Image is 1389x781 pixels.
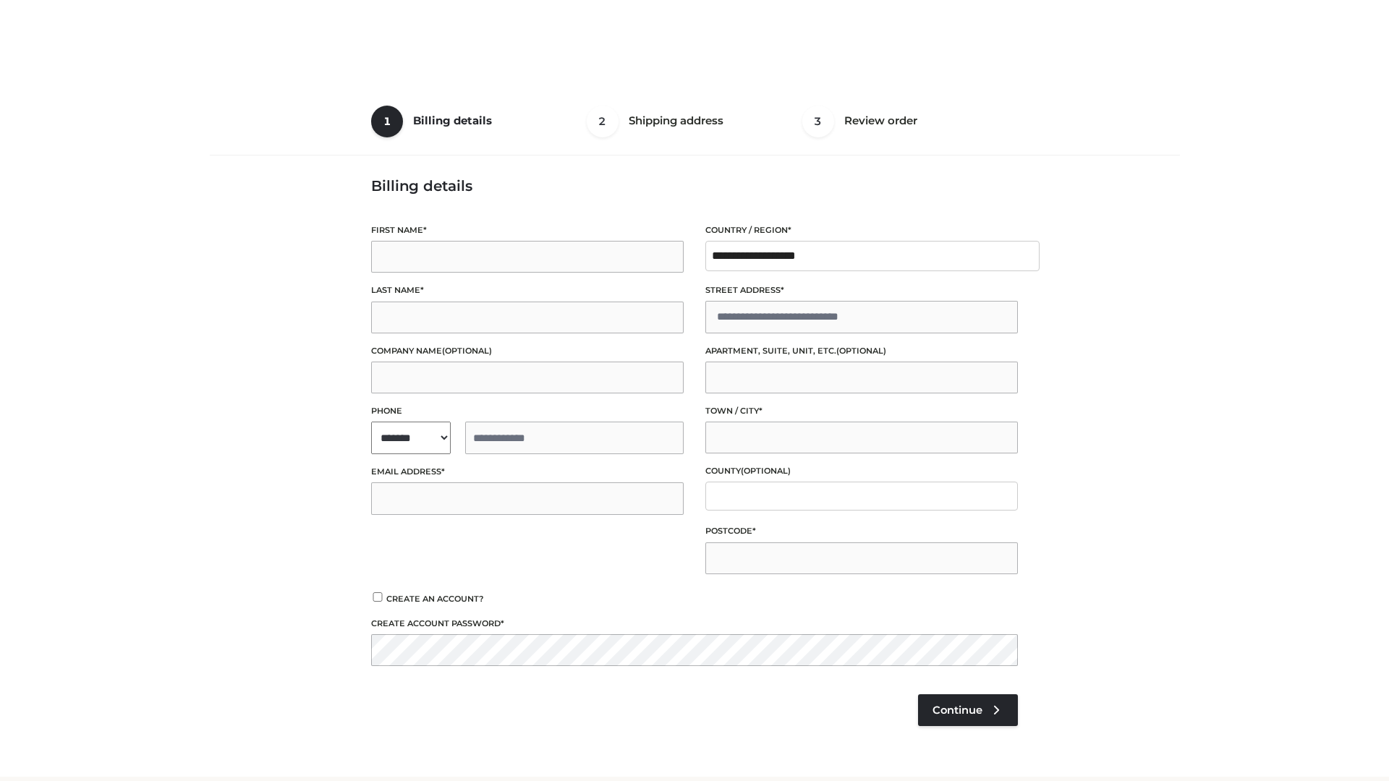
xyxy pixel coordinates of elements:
span: Shipping address [629,114,723,127]
span: Create an account? [386,594,484,604]
span: (optional) [442,346,492,356]
span: 3 [802,106,834,137]
label: Create account password [371,617,1018,631]
span: Continue [933,704,982,717]
span: Review order [844,114,917,127]
label: Apartment, suite, unit, etc. [705,344,1018,358]
label: Street address [705,283,1018,297]
label: Country / Region [705,223,1018,237]
span: (optional) [741,466,791,476]
a: Continue [918,694,1018,726]
label: County [705,464,1018,478]
label: Email address [371,465,684,479]
h3: Billing details [371,177,1018,195]
label: Town / City [705,404,1018,418]
label: Postcode [705,524,1018,538]
span: 1 [371,106,403,137]
label: Phone [371,404,684,418]
label: First name [371,223,684,237]
input: Create an account? [371,592,384,602]
label: Last name [371,283,684,297]
span: 2 [587,106,619,137]
label: Company name [371,344,684,358]
span: Billing details [413,114,492,127]
span: (optional) [836,346,886,356]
